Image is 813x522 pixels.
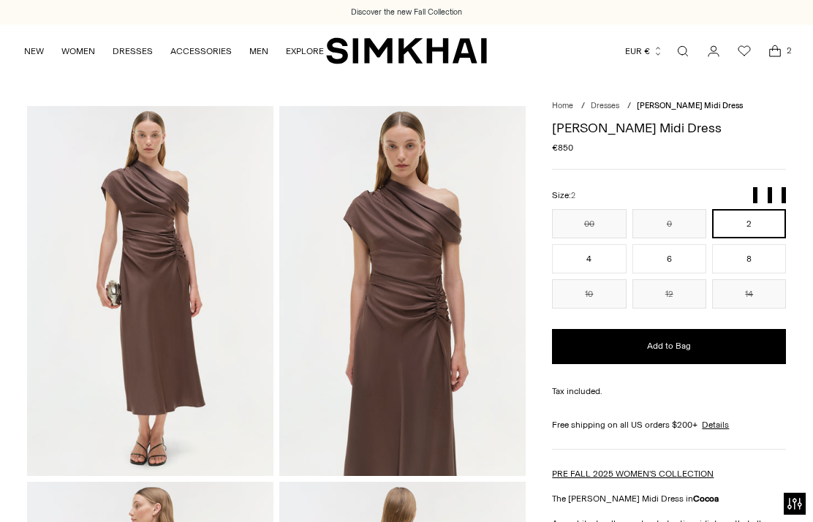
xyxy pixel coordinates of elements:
strong: Cocoa [693,493,719,504]
a: ACCESSORIES [170,35,232,67]
div: Free shipping on all US orders $200+ [552,418,786,431]
nav: breadcrumbs [552,100,786,113]
span: [PERSON_NAME] Midi Dress [637,101,743,110]
a: Details [702,418,729,431]
span: 2 [571,191,575,200]
span: Add to Bag [647,340,691,352]
a: EXPLORE [286,35,324,67]
button: 10 [552,279,626,309]
span: 2 [782,44,795,57]
span: €850 [552,141,573,154]
a: Home [552,101,573,110]
p: The [PERSON_NAME] Midi Dress in [552,492,786,505]
button: EUR € [625,35,663,67]
button: 00 [552,209,626,238]
div: / [627,100,631,113]
a: NEW [24,35,44,67]
button: 8 [712,244,786,273]
img: Joanna Satin Midi Dress [27,106,273,475]
a: WOMEN [61,35,95,67]
button: 12 [632,279,706,309]
label: Size: [552,189,575,203]
button: 6 [632,244,706,273]
button: 0 [632,209,706,238]
img: Joanna Satin Midi Dress [279,106,526,475]
button: 14 [712,279,786,309]
a: Wishlist [730,37,759,66]
a: Open cart modal [760,37,790,66]
button: Add to Bag [552,329,786,364]
button: 4 [552,244,626,273]
a: Discover the new Fall Collection [351,7,462,18]
a: DRESSES [113,35,153,67]
a: MEN [249,35,268,67]
a: Dresses [591,101,619,110]
div: / [581,100,585,113]
a: PRE FALL 2025 WOMEN'S COLLECTION [552,469,714,479]
h1: [PERSON_NAME] Midi Dress [552,121,786,135]
button: 2 [712,209,786,238]
a: Open search modal [668,37,697,66]
div: Tax included. [552,385,786,398]
a: SIMKHAI [326,37,487,65]
a: Go to the account page [699,37,728,66]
